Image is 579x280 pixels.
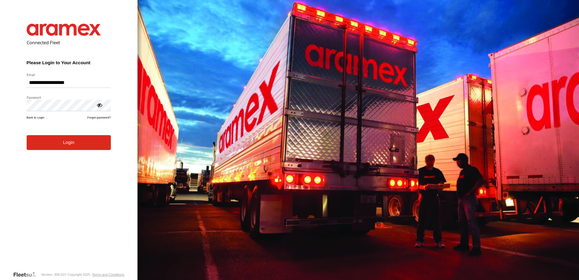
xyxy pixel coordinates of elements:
a: Forgot password? [87,116,111,119]
div: Version: 308.01 [41,273,64,276]
label: Email [27,72,111,77]
h2: Connected Fleet [27,39,111,45]
label: Password [27,95,111,100]
div: © Copyright 2025 - [64,273,124,276]
a: Terms and Conditions [92,273,124,276]
a: Back to Login [27,116,45,119]
a: Visit our Website [13,272,41,278]
h3: Please Login to Your Account [27,60,111,65]
button: Login [27,135,111,150]
img: Aramex [27,24,101,36]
